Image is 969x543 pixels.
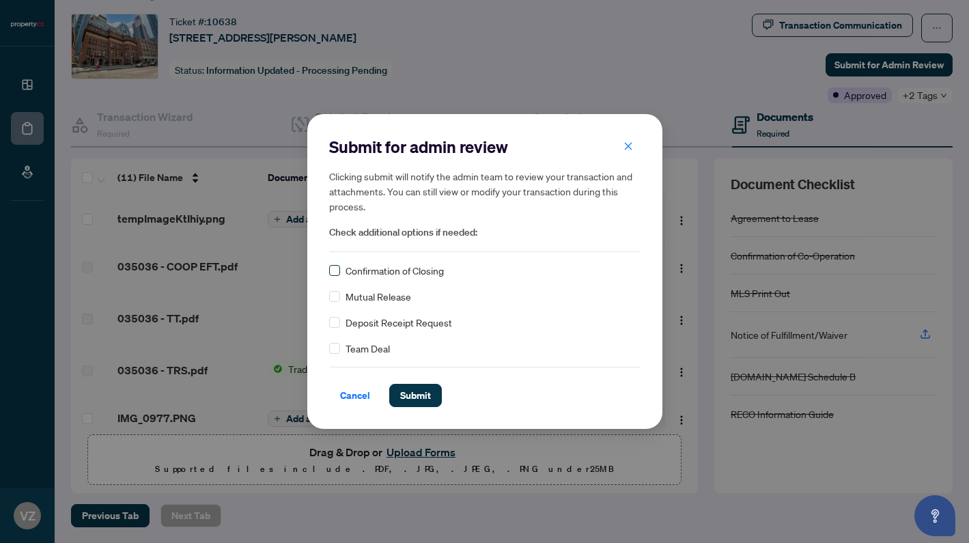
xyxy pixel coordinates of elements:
span: Deposit Receipt Request [346,315,452,330]
h5: Clicking submit will notify the admin team to review your transaction and attachments. You can st... [329,169,641,214]
h2: Submit for admin review [329,136,641,158]
span: Cancel [340,385,370,406]
button: Cancel [329,384,381,407]
span: Mutual Release [346,289,411,304]
span: Check additional options if needed: [329,225,641,240]
span: Confirmation of Closing [346,263,444,278]
button: Open asap [914,495,955,536]
span: Team Deal [346,341,390,356]
button: Submit [389,384,442,407]
span: Submit [400,385,431,406]
span: close [623,141,633,151]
